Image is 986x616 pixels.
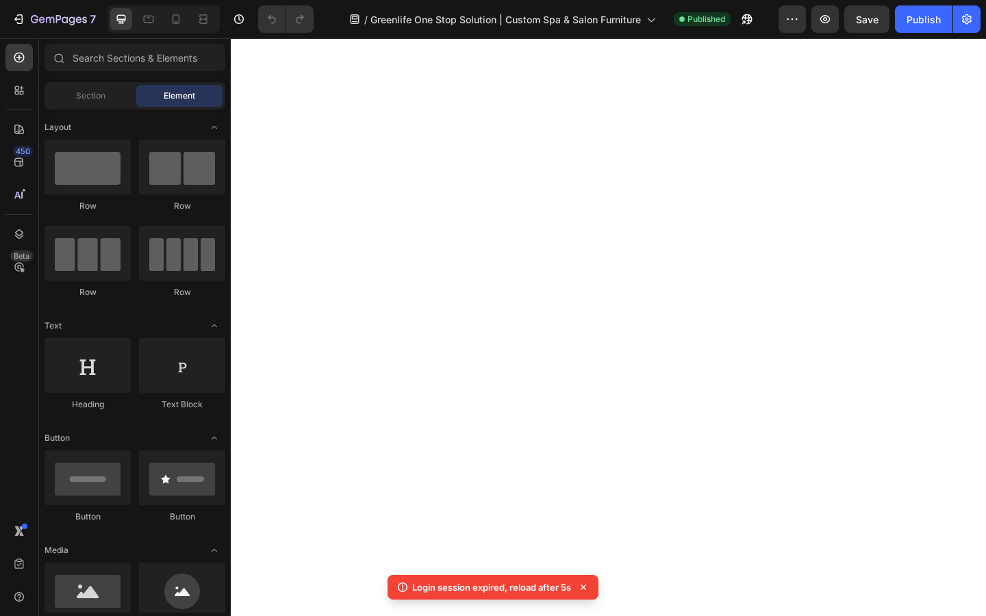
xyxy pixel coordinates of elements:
[203,116,225,138] span: Toggle open
[907,12,941,27] div: Publish
[45,398,131,411] div: Heading
[364,12,368,27] span: /
[45,511,131,523] div: Button
[45,44,225,71] input: Search Sections & Elements
[45,320,62,332] span: Text
[164,90,195,102] span: Element
[139,511,225,523] div: Button
[13,146,33,157] div: 450
[90,11,96,27] p: 7
[203,315,225,337] span: Toggle open
[203,427,225,449] span: Toggle open
[45,544,68,556] span: Media
[203,539,225,561] span: Toggle open
[856,14,878,25] span: Save
[5,5,102,33] button: 7
[139,200,225,212] div: Row
[895,5,952,33] button: Publish
[370,12,641,27] span: Greenlife One Stop Solution | Custom Spa & Salon Furniture
[45,121,71,133] span: Layout
[10,251,33,261] div: Beta
[139,398,225,411] div: Text Block
[258,5,314,33] div: Undo/Redo
[844,5,889,33] button: Save
[139,286,225,298] div: Row
[76,90,105,102] span: Section
[45,200,131,212] div: Row
[687,13,725,25] span: Published
[45,432,70,444] span: Button
[45,286,131,298] div: Row
[412,580,571,594] p: Login session expired, reload after 5s
[231,38,986,616] iframe: Design area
